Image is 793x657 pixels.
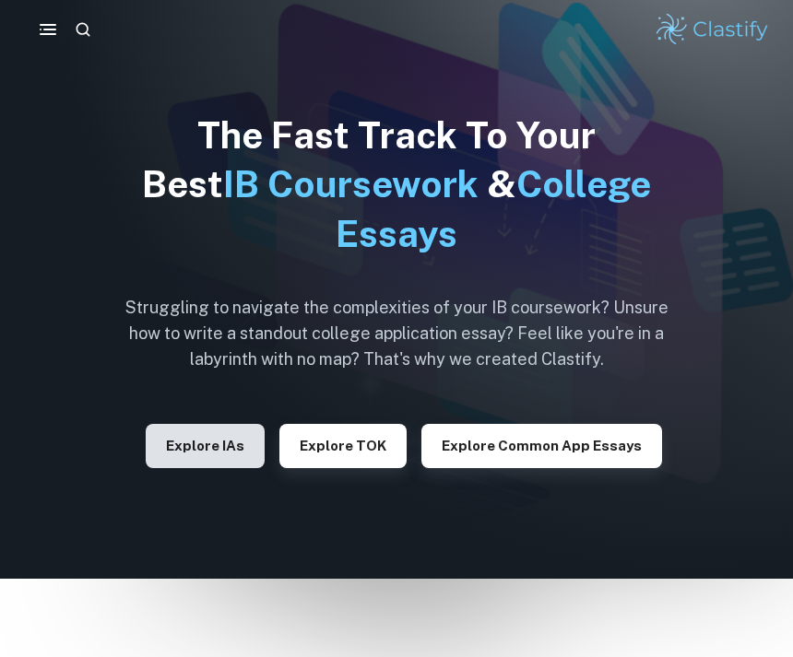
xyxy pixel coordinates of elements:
[146,424,265,468] button: Explore IAs
[223,162,479,205] span: IB Coursework
[654,11,771,48] img: Clastify logo
[421,424,662,468] button: Explore Common App essays
[279,436,407,453] a: Explore TOK
[421,436,662,453] a: Explore Common App essays
[111,111,682,258] h1: The Fast Track To Your Best &
[336,162,651,254] span: College Essays
[111,295,682,372] h6: Struggling to navigate the complexities of your IB coursework? Unsure how to write a standout col...
[279,424,407,468] button: Explore TOK
[146,436,265,453] a: Explore IAs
